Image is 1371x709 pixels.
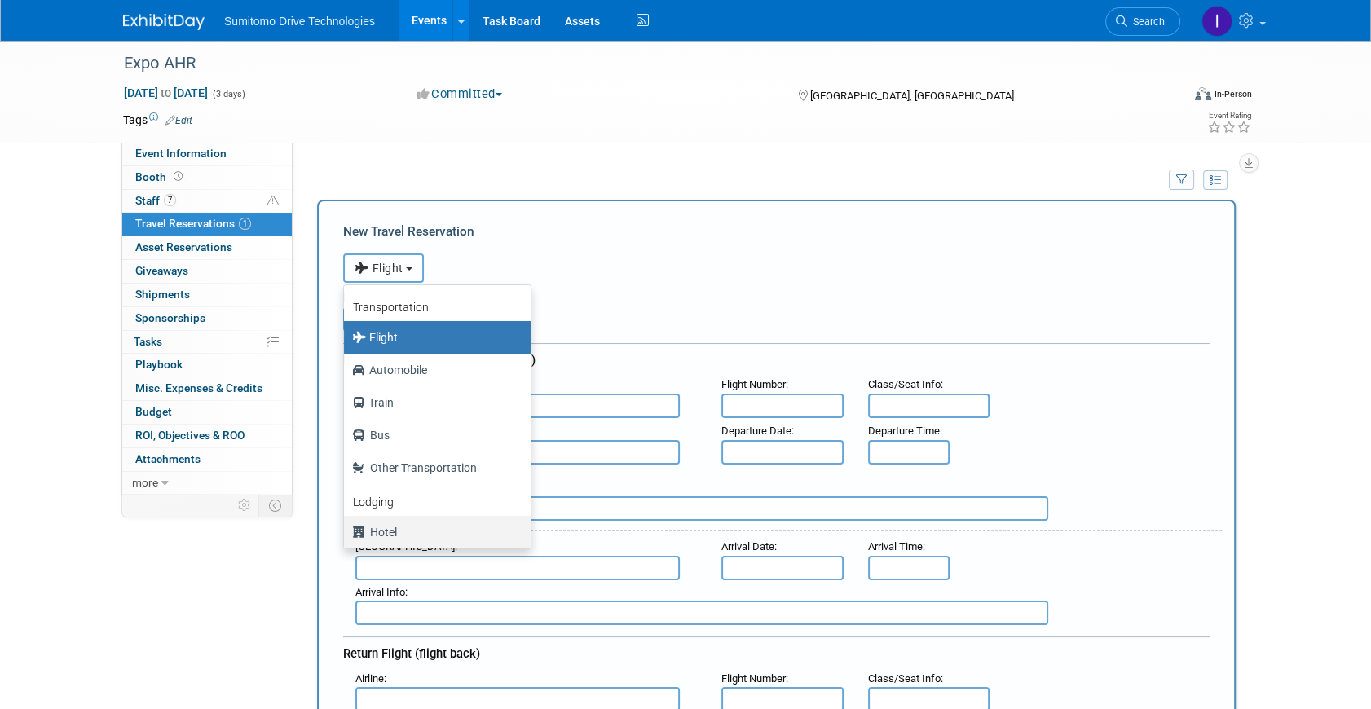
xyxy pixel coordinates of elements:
[355,262,403,275] span: Flight
[352,357,514,383] label: Automobile
[868,672,941,685] span: Class/Seat Info
[122,213,292,236] a: Travel Reservations1
[118,49,1156,78] div: Expo AHR
[353,495,394,509] b: Lodging
[135,264,188,277] span: Giveaways
[211,89,245,99] span: (3 days)
[122,448,292,471] a: Attachments
[344,289,531,321] a: Transportation
[135,194,176,207] span: Staff
[343,646,480,661] span: Return Flight (flight back)
[1176,175,1188,186] i: Filter by Traveler
[135,429,245,442] span: ROI, Objectives & ROO
[352,455,514,481] label: Other Transportation
[868,378,943,390] small: :
[721,540,774,553] span: Arrival Date
[135,170,186,183] span: Booth
[135,288,190,301] span: Shipments
[158,86,174,99] span: to
[868,672,943,685] small: :
[1195,87,1211,100] img: Format-Inperson.png
[868,425,942,437] small: :
[1084,85,1252,109] div: Event Format
[721,672,786,685] span: Flight Number
[122,377,292,400] a: Misc. Expenses & Credits
[122,401,292,424] a: Budget
[721,425,791,437] span: Departure Date
[122,472,292,495] a: more
[135,358,183,371] span: Playbook
[868,540,923,553] span: Arrival Time
[343,222,1210,240] div: New Travel Reservation
[135,405,172,418] span: Budget
[1127,15,1165,28] span: Search
[122,331,292,354] a: Tasks
[123,86,209,100] span: [DATE] [DATE]
[355,586,405,598] span: Arrival Info
[721,540,777,553] small: :
[721,378,786,390] span: Flight Number
[165,115,192,126] a: Edit
[267,194,279,209] span: Potential Scheduling Conflict -- at least one attendee is tagged in another overlapping event.
[1201,6,1232,37] img: Iram Rincón
[135,311,205,324] span: Sponsorships
[122,143,292,165] a: Event Information
[135,147,227,160] span: Event Information
[352,422,514,448] label: Bus
[123,112,192,128] td: Tags
[122,260,292,283] a: Giveaways
[721,672,788,685] small: :
[1105,7,1180,36] a: Search
[135,240,232,253] span: Asset Reservations
[809,90,1013,102] span: [GEOGRAPHIC_DATA], [GEOGRAPHIC_DATA]
[352,324,514,350] label: Flight
[352,390,514,416] label: Train
[224,15,375,28] span: Sumitomo Drive Technologies
[259,495,293,516] td: Toggle Event Tabs
[122,354,292,377] a: Playbook
[122,307,292,330] a: Sponsorships
[9,7,843,24] body: Rich Text Area. Press ALT-0 for help.
[868,425,940,437] span: Departure Time
[352,519,514,545] label: Hotel
[721,378,788,390] small: :
[1207,112,1251,120] div: Event Rating
[122,166,292,189] a: Booth
[134,335,162,348] span: Tasks
[343,283,1210,307] div: Booking Confirmation Number:
[721,425,794,437] small: :
[132,476,158,489] span: more
[868,378,941,390] span: Class/Seat Info
[135,452,201,465] span: Attachments
[135,217,251,230] span: Travel Reservations
[344,484,531,516] a: Lodging
[353,301,429,314] b: Transportation
[164,194,176,206] span: 7
[412,86,509,103] button: Committed
[355,672,386,685] small: :
[122,236,292,259] a: Asset Reservations
[231,495,259,516] td: Personalize Event Tab Strip
[170,170,186,183] span: Booth not reserved yet
[135,381,262,394] span: Misc. Expenses & Credits
[123,14,205,30] img: ExhibitDay
[122,425,292,447] a: ROI, Objectives & ROO
[343,253,424,283] button: Flight
[239,218,251,230] span: 1
[1214,88,1252,100] div: In-Person
[355,672,384,685] span: Airline
[122,190,292,213] a: Staff7
[868,540,925,553] small: :
[122,284,292,306] a: Shipments
[355,586,408,598] small: :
